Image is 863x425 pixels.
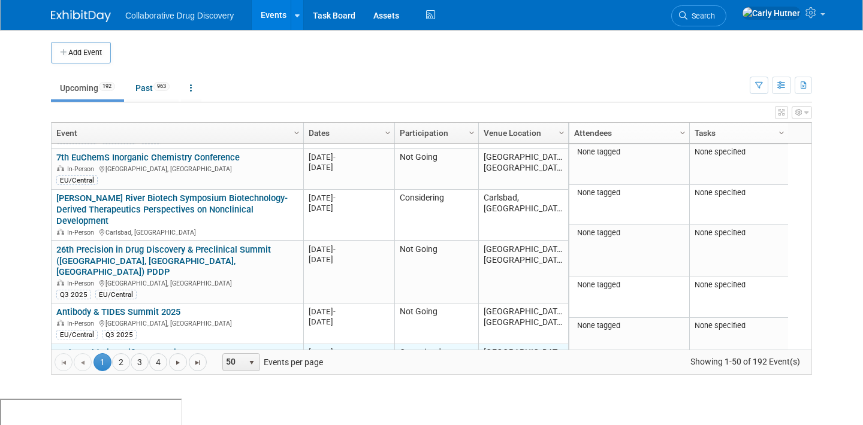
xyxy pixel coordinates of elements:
[333,307,336,316] span: -
[56,175,98,185] div: EU/Central
[776,123,789,141] a: Column Settings
[466,123,479,141] a: Column Settings
[193,358,203,368] span: Go to the last page
[149,353,167,371] a: 4
[99,82,115,91] span: 192
[309,152,389,162] div: [DATE]
[153,82,170,91] span: 963
[95,290,137,299] div: EU/Central
[394,303,478,344] td: Not Going
[394,344,478,385] td: Committed
[671,5,726,26] a: Search
[478,190,568,241] td: Carlsbad, [GEOGRAPHIC_DATA]
[56,330,98,339] div: EU/Central
[680,353,811,370] span: Showing 1-50 of 192 Event(s)
[56,306,180,317] a: Antibody & TIDES Summit 2025
[309,123,387,143] a: Dates
[57,165,64,171] img: In-Person Event
[695,228,784,238] div: None specified
[59,358,68,368] span: Go to the first page
[777,128,786,138] span: Column Settings
[56,152,240,163] a: 7th EuChemS Inorganic Chemistry Conference
[55,353,73,371] a: Go to the first page
[309,193,389,203] div: [DATE]
[67,280,98,287] span: In-Person
[400,123,470,143] a: Participation
[574,228,685,238] div: None tagged
[51,10,111,22] img: ExhibitDay
[678,128,687,138] span: Column Settings
[56,347,201,358] a: 16th World Bispecifics Summit 2025
[556,123,569,141] a: Column Settings
[484,123,560,143] a: Venue Location
[51,77,124,99] a: Upcoming192
[574,188,685,198] div: None tagged
[309,162,389,172] div: [DATE]
[74,353,92,371] a: Go to the previous page
[56,227,298,237] div: Carlsbad, [GEOGRAPHIC_DATA]
[102,330,137,339] div: Q3 2025
[333,348,336,357] span: -
[51,42,111,63] button: Add Event
[173,358,183,368] span: Go to the next page
[574,280,685,290] div: None tagged
[223,354,243,371] span: 50
[333,153,336,162] span: -
[382,123,395,141] a: Column Settings
[309,254,389,265] div: [DATE]
[695,147,784,157] div: None specified
[309,306,389,317] div: [DATE]
[169,353,187,371] a: Go to the next page
[695,123,780,143] a: Tasks
[333,245,336,254] span: -
[478,241,568,303] td: [GEOGRAPHIC_DATA], [GEOGRAPHIC_DATA]
[112,353,130,371] a: 2
[394,149,478,190] td: Not Going
[478,149,568,190] td: [GEOGRAPHIC_DATA], [GEOGRAPHIC_DATA]
[247,358,257,368] span: select
[467,128,476,138] span: Column Settings
[478,303,568,344] td: [GEOGRAPHIC_DATA], [GEOGRAPHIC_DATA]
[189,353,207,371] a: Go to the last page
[56,318,298,328] div: [GEOGRAPHIC_DATA], [GEOGRAPHIC_DATA]
[292,128,301,138] span: Column Settings
[478,344,568,385] td: [GEOGRAPHIC_DATA], [GEOGRAPHIC_DATA]
[131,353,149,371] a: 3
[207,353,335,371] span: Events per page
[574,321,685,330] div: None tagged
[56,290,91,299] div: Q3 2025
[291,123,304,141] a: Column Settings
[56,193,288,226] a: [PERSON_NAME] River Biotech Symposium Biotechnology-Derived Therapeutics Perspectives on Nonclini...
[333,193,336,202] span: -
[574,123,681,143] a: Attendees
[557,128,566,138] span: Column Settings
[57,229,64,235] img: In-Person Event
[56,278,298,288] div: [GEOGRAPHIC_DATA], [GEOGRAPHIC_DATA]
[56,123,295,143] a: Event
[78,358,87,368] span: Go to the previous page
[309,317,389,327] div: [DATE]
[67,165,98,173] span: In-Person
[56,244,271,278] a: 26th Precision in Drug Discovery & Preclinical Summit ([GEOGRAPHIC_DATA], [GEOGRAPHIC_DATA], [GEO...
[57,320,64,326] img: In-Person Event
[93,353,111,371] span: 1
[309,203,389,213] div: [DATE]
[695,188,784,198] div: None specified
[677,123,690,141] a: Column Settings
[67,320,98,327] span: In-Person
[56,163,298,174] div: [GEOGRAPHIC_DATA], [GEOGRAPHIC_DATA]
[57,280,64,286] img: In-Person Event
[126,77,179,99] a: Past963
[695,280,784,290] div: None specified
[309,244,389,254] div: [DATE]
[742,7,801,20] img: Carly Hutner
[309,347,389,357] div: [DATE]
[687,11,715,20] span: Search
[383,128,393,138] span: Column Settings
[394,241,478,303] td: Not Going
[67,229,98,236] span: In-Person
[394,190,478,241] td: Considering
[695,321,784,330] div: None specified
[574,147,685,157] div: None tagged
[125,11,234,20] span: Collaborative Drug Discovery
